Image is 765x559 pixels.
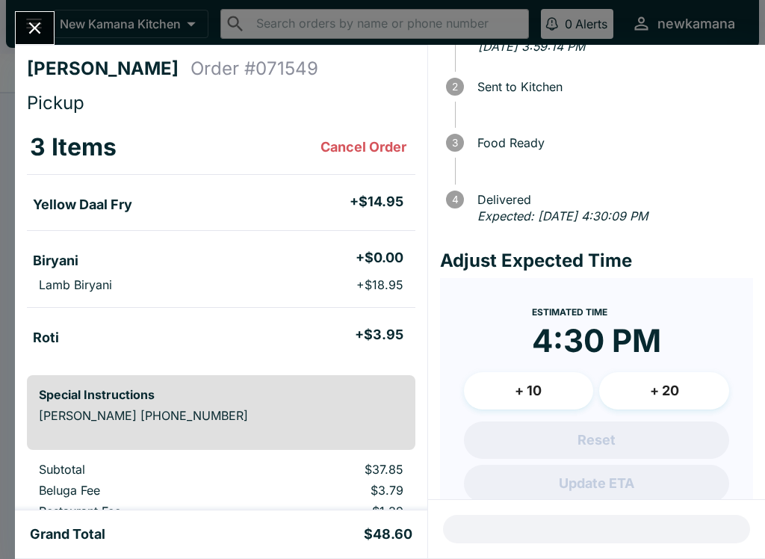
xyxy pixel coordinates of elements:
h5: $48.60 [364,525,412,543]
h6: Special Instructions [39,387,403,402]
p: $3.79 [260,483,403,498]
text: 2 [452,81,458,93]
span: Food Ready [470,136,753,149]
text: 3 [452,137,458,149]
h5: Biryani [33,252,78,270]
span: Delivered [470,193,753,206]
p: Subtotal [39,462,236,477]
h5: + $3.95 [355,326,403,344]
em: Expected: [DATE] 4:30:09 PM [477,209,648,223]
p: + $18.95 [356,277,403,292]
p: Restaurant Fee [39,504,236,519]
time: 4:30 PM [532,321,661,360]
p: Lamb Biryani [39,277,112,292]
h5: Yellow Daal Fry [33,196,132,214]
h5: Roti [33,329,59,347]
h4: Order # 071549 [191,58,318,80]
h5: + $0.00 [356,249,403,267]
button: Cancel Order [315,132,412,162]
button: Close [16,12,54,44]
span: Pickup [27,92,84,114]
p: $1.39 [260,504,403,519]
p: $37.85 [260,462,403,477]
p: [PERSON_NAME] [PHONE_NUMBER] [39,408,403,423]
table: orders table [27,120,415,363]
h5: Grand Total [30,525,105,543]
h3: 3 Items [30,132,117,162]
text: 4 [451,194,458,206]
button: + 20 [599,372,729,410]
h4: Adjust Expected Time [440,250,753,272]
button: + 10 [464,372,594,410]
p: Beluga Fee [39,483,236,498]
em: [DATE] 3:59:14 PM [478,39,585,54]
h4: [PERSON_NAME] [27,58,191,80]
span: Sent to Kitchen [470,80,753,93]
h5: + $14.95 [350,193,403,211]
span: Estimated Time [532,306,607,318]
